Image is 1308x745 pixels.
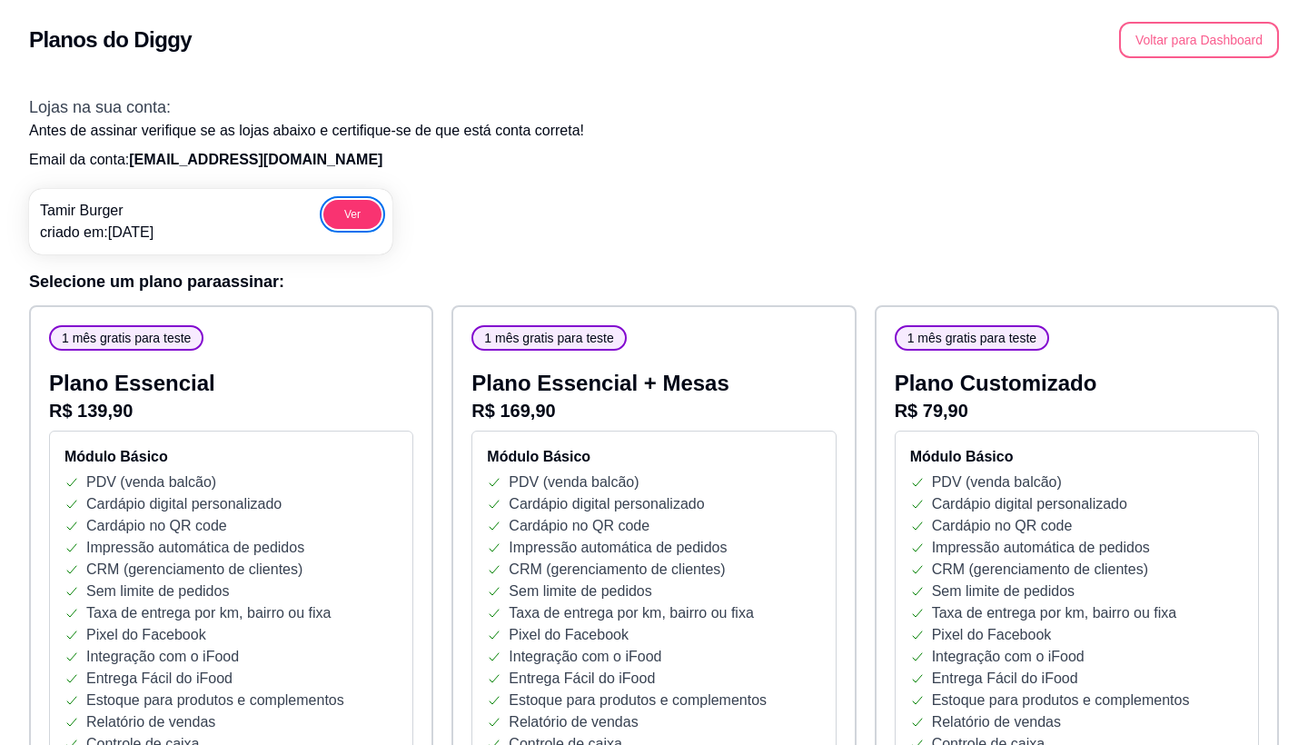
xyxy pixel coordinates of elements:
p: R$ 169,90 [471,398,836,423]
p: Taxa de entrega por km, bairro ou fixa [932,602,1176,624]
p: CRM (gerenciamento de clientes) [932,559,1148,581]
p: Entrega Fácil do iFood [932,668,1078,690]
a: Voltar para Dashboard [1119,32,1279,47]
p: PDV (venda balcão) [86,472,216,493]
p: Estoque para produtos e complementos [932,690,1190,711]
p: Entrega Fácil do iFood [86,668,233,690]
p: Pixel do Facebook [509,624,629,646]
h4: Módulo Básico [64,446,398,468]
p: criado em: [DATE] [40,222,154,243]
p: Cardápio digital personalizado [932,493,1127,515]
p: Relatório de vendas [86,711,215,733]
p: Antes de assinar verifique se as lojas abaixo e certifique-se de que está conta correta! [29,120,1279,142]
p: Plano Customizado [895,369,1259,398]
h2: Planos do Diggy [29,25,192,55]
span: 1 mês gratis para teste [900,329,1044,347]
p: Tamir Burger [40,200,154,222]
p: Estoque para produtos e complementos [86,690,344,711]
p: Taxa de entrega por km, bairro ou fixa [86,602,331,624]
p: Impressão automática de pedidos [932,537,1150,559]
p: Sem limite de pedidos [932,581,1075,602]
a: Tamir Burgercriado em:[DATE]Ver [29,189,392,254]
p: Cardápio no QR code [509,515,649,537]
p: Taxa de entrega por km, bairro ou fixa [509,602,753,624]
button: Voltar para Dashboard [1119,22,1279,58]
p: Integração com o iFood [509,646,661,668]
p: Pixel do Facebook [932,624,1052,646]
p: PDV (venda balcão) [932,472,1062,493]
span: 1 mês gratis para teste [54,329,198,347]
p: Sem limite de pedidos [509,581,651,602]
p: Integração com o iFood [86,646,239,668]
h3: Lojas na sua conta: [29,94,1279,120]
p: R$ 139,90 [49,398,413,423]
p: R$ 79,90 [895,398,1259,423]
p: Cardápio no QR code [86,515,227,537]
p: Sem limite de pedidos [86,581,229,602]
p: Plano Essencial [49,369,413,398]
p: Impressão automática de pedidos [509,537,727,559]
p: Pixel do Facebook [86,624,206,646]
h3: Selecione um plano para assinar : [29,269,1279,294]
h4: Módulo Básico [487,446,820,468]
p: Integração com o iFood [932,646,1085,668]
p: Entrega Fácil do iFood [509,668,655,690]
p: Relatório de vendas [932,711,1061,733]
h4: Módulo Básico [910,446,1244,468]
p: PDV (venda balcão) [509,472,639,493]
p: Relatório de vendas [509,711,638,733]
p: Email da conta: [29,149,1279,171]
p: Estoque para produtos e complementos [509,690,767,711]
p: Cardápio digital personalizado [509,493,704,515]
p: Plano Essencial + Mesas [471,369,836,398]
span: [EMAIL_ADDRESS][DOMAIN_NAME] [129,152,382,167]
span: 1 mês gratis para teste [477,329,620,347]
p: Cardápio digital personalizado [86,493,282,515]
p: Impressão automática de pedidos [86,537,304,559]
p: Cardápio no QR code [932,515,1073,537]
button: Ver [323,200,381,229]
p: CRM (gerenciamento de clientes) [86,559,302,581]
p: CRM (gerenciamento de clientes) [509,559,725,581]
